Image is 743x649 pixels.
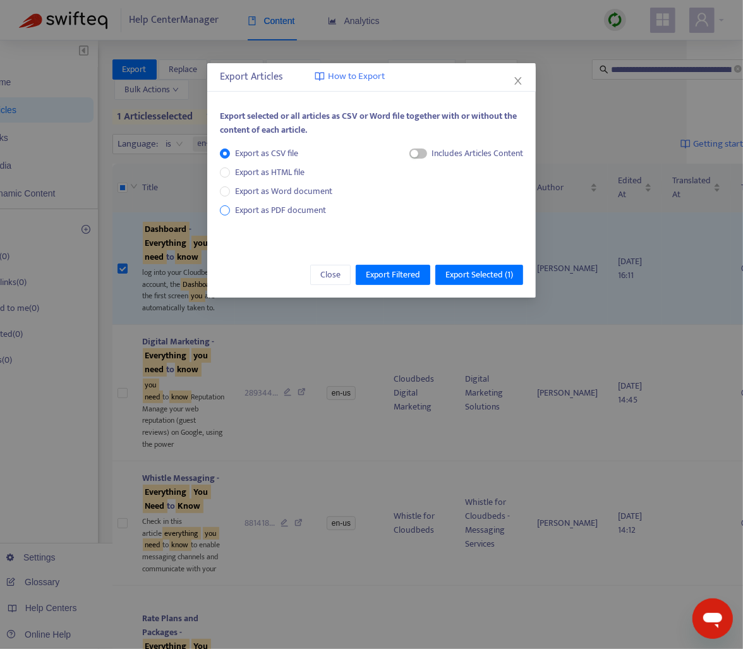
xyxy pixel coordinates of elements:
div: Includes Articles Content [432,147,523,161]
button: Close [511,74,525,88]
span: Export Selected ( 1 ) [445,268,513,282]
img: image-link [315,71,325,82]
div: Export Articles [220,70,523,85]
span: close [513,76,523,86]
span: How to Export [328,70,385,84]
span: Export selected or all articles as CSV or Word file together with or without the content of each ... [220,109,517,137]
span: Export as HTML file [230,166,310,179]
span: Export Filtered [366,268,420,282]
a: How to Export [315,70,385,84]
button: Close [310,265,351,285]
iframe: Button to launch messaging window [692,598,733,639]
span: Export as Word document [230,185,337,198]
span: Export as PDF document [235,203,326,217]
span: Close [320,268,341,282]
span: Export as CSV file [230,147,303,161]
button: Export Filtered [356,265,430,285]
button: Export Selected (1) [435,265,523,285]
